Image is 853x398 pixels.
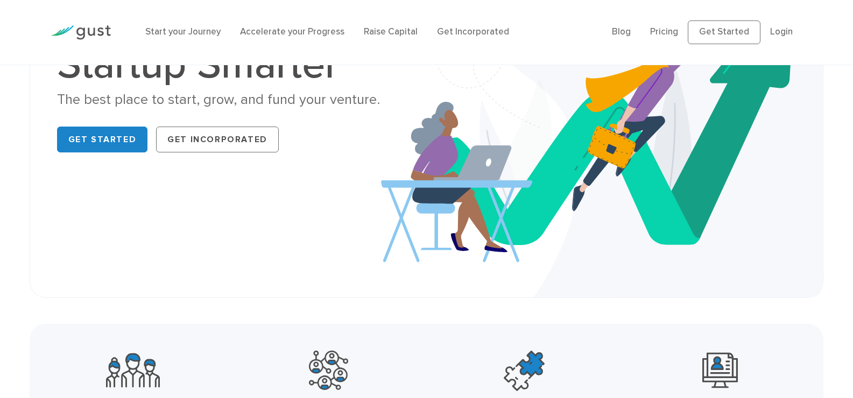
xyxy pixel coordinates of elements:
img: Powerful Partners [309,351,348,390]
a: Get Started [57,127,148,152]
a: Start your Journey [145,26,221,37]
img: Community Founders [106,351,160,390]
a: Accelerate your Progress [240,26,344,37]
a: Blog [612,26,631,37]
a: Get Incorporated [156,127,279,152]
img: Leading Angel Investment [702,351,738,390]
a: Get Started [688,20,760,44]
a: Login [770,26,793,37]
h1: Startup Smarter [57,44,419,85]
a: Raise Capital [364,26,418,37]
a: Pricing [650,26,678,37]
a: Get Incorporated [437,26,509,37]
img: Gust Logo [51,25,111,40]
img: Top Accelerators [504,351,545,392]
div: The best place to start, grow, and fund your venture. [57,90,419,109]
